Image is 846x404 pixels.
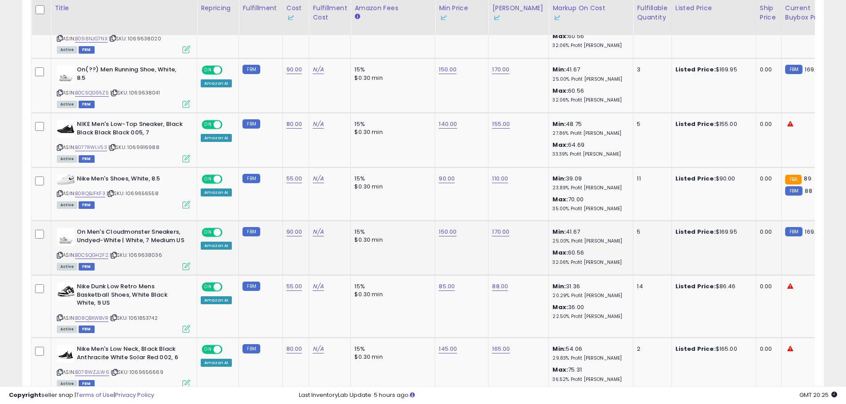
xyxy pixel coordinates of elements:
span: ON [203,346,214,353]
b: Max: [552,32,568,40]
span: ON [203,67,214,74]
p: 25.00% Profit [PERSON_NAME] [552,238,626,244]
a: 55.00 [286,174,302,183]
b: Min: [552,282,566,290]
div: 15% [354,175,428,183]
span: 169.95 [805,227,822,236]
b: Listed Price: [675,65,716,74]
div: Some or all of the values in this column are provided from Inventory Lab. [492,13,545,22]
span: OFF [221,346,235,353]
div: 31.36 [552,282,626,299]
b: Max: [552,195,568,204]
div: Fulfillment Cost [313,4,347,22]
b: Min: [552,65,566,74]
strong: Copyright [9,391,41,399]
img: InventoryLab Logo [286,13,295,22]
b: Nike Men's Low Neck, Black Black Anthracite White Solar Red 002, 6 [77,345,185,364]
img: 31U6WPaNOTL._SL40_.jpg [57,228,75,246]
img: InventoryLab Logo [439,13,448,22]
img: InventoryLab Logo [492,13,501,22]
a: B098NJG7NX [75,35,107,43]
p: 35.00% Profit [PERSON_NAME] [552,206,626,212]
span: ON [203,175,214,183]
div: 54.06 [552,345,626,361]
span: All listings currently available for purchase on Amazon [57,155,77,163]
span: FBM [79,263,95,271]
b: Min: [552,174,566,183]
b: Max: [552,365,568,374]
span: | SKU: 1069916988 [108,144,159,151]
div: 3 [637,66,664,74]
span: 169.95 [805,65,822,74]
div: Some or all of the values in this column are provided from Inventory Lab. [552,13,629,22]
div: Amazon AI [201,188,232,196]
a: B08QBXWBVR [75,314,108,322]
b: Nike Dunk Low Retro Mens Basketball Shoes, White Black White, 9 US [77,282,185,310]
div: 0.00 [760,120,775,128]
a: 140.00 [439,120,457,129]
a: N/A [313,345,323,353]
a: B078WZJLW6 [75,369,109,376]
a: 150.00 [439,227,457,236]
div: Amazon AI [201,296,232,304]
img: 31T-QEyS5VL._SL40_.jpg [57,175,75,185]
div: Fulfillable Quantity [637,4,667,22]
div: 41.67 [552,228,626,244]
span: 88 [805,187,812,195]
b: Max: [552,86,568,95]
div: 60.56 [552,32,626,49]
div: Min Price [439,4,485,22]
span: ON [203,229,214,236]
div: [PERSON_NAME] [492,4,545,22]
div: ASIN: [57,175,190,208]
div: 41.67 [552,66,626,82]
span: OFF [221,67,235,74]
div: 15% [354,282,428,290]
b: Nike Men's Shoes, White, 8.5 [77,175,185,185]
div: Amazon AI [201,134,232,142]
b: Max: [552,141,568,149]
b: Min: [552,227,566,236]
span: All listings currently available for purchase on Amazon [57,46,77,54]
a: 150.00 [439,65,457,74]
div: 14 [637,282,664,290]
span: 89 [804,174,811,183]
div: 70.00 [552,196,626,212]
div: Fulfillment [242,4,278,13]
span: All listings currently available for purchase on Amazon [57,263,77,271]
p: 23.89% Profit [PERSON_NAME] [552,185,626,191]
b: Listed Price: [675,120,716,128]
div: $0.30 min [354,183,428,191]
div: 15% [354,345,428,353]
div: ASIN: [57,120,190,161]
div: Listed Price [675,4,752,13]
p: 29.83% Profit [PERSON_NAME] [552,355,626,361]
div: 39.09 [552,175,626,191]
div: 48.75 [552,120,626,137]
small: FBM [785,65,802,74]
b: Listed Price: [675,345,716,353]
div: $155.00 [675,120,749,128]
span: | SKU: 1069656669 [111,369,163,376]
div: $90.00 [675,175,749,183]
b: Listed Price: [675,282,716,290]
a: 155.00 [492,120,510,129]
a: Terms of Use [76,391,114,399]
b: Max: [552,303,568,311]
div: 15% [354,120,428,128]
div: $0.30 min [354,236,428,244]
a: 170.00 [492,65,509,74]
a: 55.00 [286,282,302,291]
a: 165.00 [492,345,510,353]
div: 0.00 [760,345,775,353]
div: ASIN: [57,228,190,269]
small: FBM [242,119,260,129]
a: N/A [313,174,323,183]
img: 31QV+lENAwL._SL40_.jpg [57,345,75,363]
div: 15% [354,228,428,236]
span: ON [203,121,214,129]
div: 15% [354,66,428,74]
div: Amazon AI [201,79,232,87]
span: FBM [79,201,95,209]
div: $169.95 [675,66,749,74]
